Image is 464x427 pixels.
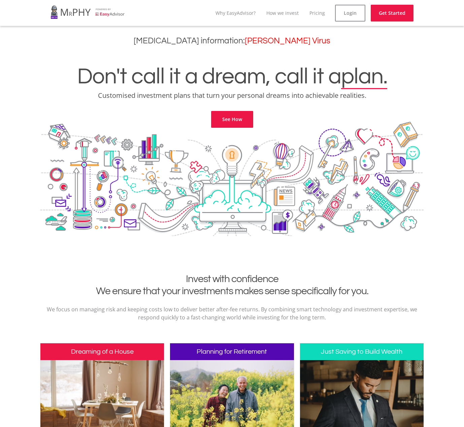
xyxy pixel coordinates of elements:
[216,10,256,16] a: Why EasyAdvisor?
[211,111,253,128] a: See How
[341,65,387,88] span: plan.
[309,10,325,16] a: Pricing
[45,273,419,297] h2: Invest with confidence We ensure that your investments makes sense specifically for you.
[45,305,419,321] p: We focus on managing risk and keeping costs low to deliver better after-fee returns. By combining...
[5,36,459,46] h3: [MEDICAL_DATA] information:
[170,343,294,360] h3: Planning for Retirement
[371,5,413,22] a: Get Started
[40,343,164,360] h3: Dreaming of a House
[335,5,365,22] a: Login
[245,37,330,45] a: [PERSON_NAME] Virus
[5,65,459,88] h1: Don't call it a dream, call it a
[5,91,459,100] p: Customised investment plans that turn your personal dreams into achievable realities.
[300,343,424,360] h3: Just Saving to Build Wealth
[266,10,299,16] a: How we invest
